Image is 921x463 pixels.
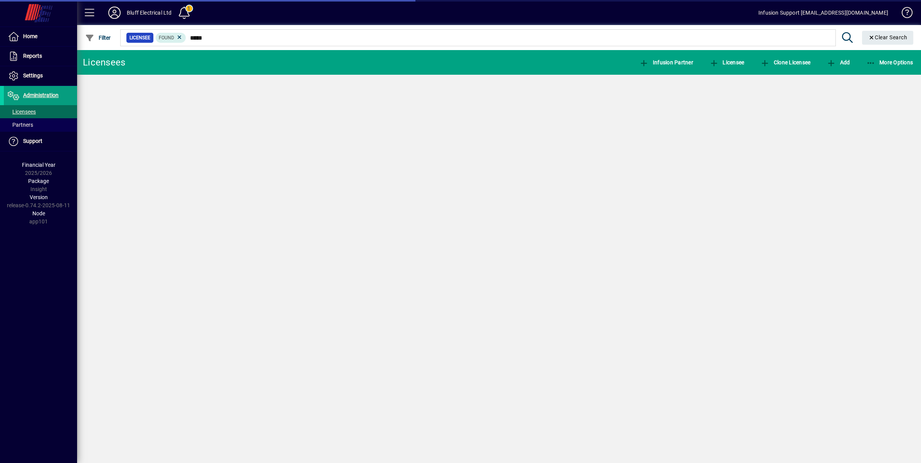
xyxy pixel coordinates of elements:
span: Licensees [8,109,36,115]
span: Filter [85,35,111,41]
span: Reports [23,53,42,59]
a: Partners [4,118,77,131]
button: Filter [83,31,113,45]
span: Clear Search [868,34,908,40]
span: Licensee [129,34,150,42]
button: More Options [864,55,915,69]
button: Clear [862,31,914,45]
button: Licensee [708,55,746,69]
span: Found [159,35,174,40]
a: Knowledge Base [896,2,911,27]
span: Home [23,33,37,39]
button: Add [825,55,852,69]
span: Financial Year [22,162,55,168]
a: Home [4,27,77,46]
span: Licensee [709,59,745,65]
span: Infusion Partner [639,59,693,65]
div: Bluff Electrical Ltd [127,7,172,19]
span: Administration [23,92,59,98]
div: Licensees [83,56,125,69]
span: Support [23,138,42,144]
span: Node [32,210,45,216]
span: Partners [8,122,33,128]
span: More Options [866,59,913,65]
span: Settings [23,72,43,79]
div: Infusion Support [EMAIL_ADDRESS][DOMAIN_NAME] [758,7,888,19]
a: Licensees [4,105,77,118]
button: Clone Licensee [758,55,812,69]
button: Infusion Partner [637,55,695,69]
span: Add [827,59,850,65]
a: Settings [4,66,77,86]
a: Support [4,132,77,151]
a: Reports [4,47,77,66]
span: Clone Licensee [760,59,810,65]
mat-chip: Found Status: Found [156,33,186,43]
span: Package [28,178,49,184]
span: Version [30,194,48,200]
button: Profile [102,6,127,20]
